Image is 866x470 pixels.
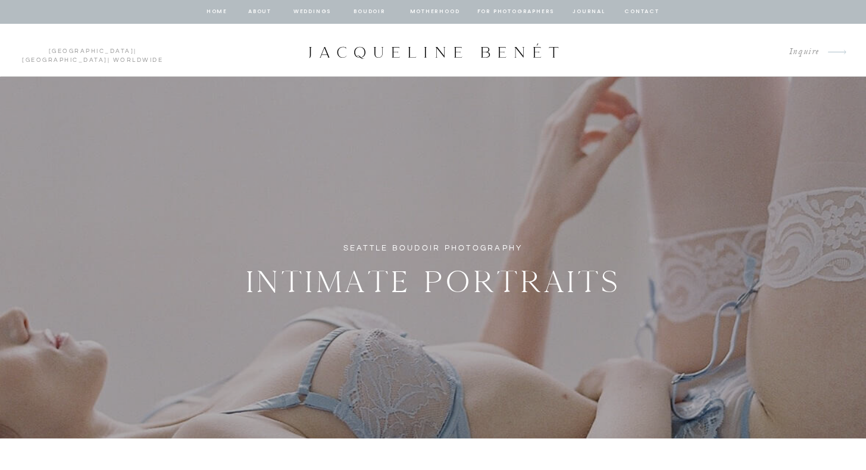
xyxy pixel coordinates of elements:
a: Weddings [292,7,333,17]
h2: Intimate Portraits [243,258,624,299]
a: about [248,7,273,17]
a: home [206,7,229,17]
a: BOUDOIR [353,7,387,17]
a: Inquire [780,44,820,60]
a: [GEOGRAPHIC_DATA] [22,57,108,63]
h1: Seattle Boudoir Photography [336,242,530,255]
a: Motherhood [410,7,459,17]
a: journal [571,7,608,17]
a: [GEOGRAPHIC_DATA] [49,48,135,54]
a: contact [623,7,661,17]
a: for photographers [477,7,555,17]
p: | | Worldwide [17,47,168,54]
